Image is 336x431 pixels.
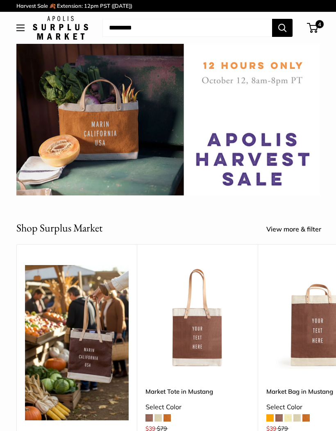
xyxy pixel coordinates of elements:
a: Market Tote in MustangMarket Tote in Mustang [145,265,250,369]
img: Apolis: Surplus Market [33,16,88,40]
h2: Shop Surplus Market [16,220,102,236]
input: Search... [102,19,272,37]
img: Mustang is a rich chocolate mousse brown — an earthy, grounding hue made for crisp air and slow a... [25,265,129,421]
button: Open menu [16,25,25,31]
button: Search [272,19,293,37]
div: Select Color [145,401,250,413]
a: Market Tote in Mustang [145,387,250,396]
span: 4 [316,20,324,28]
img: Market Tote in Mustang [145,265,250,369]
a: 4 [308,23,318,33]
a: View more & filter [266,223,330,236]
